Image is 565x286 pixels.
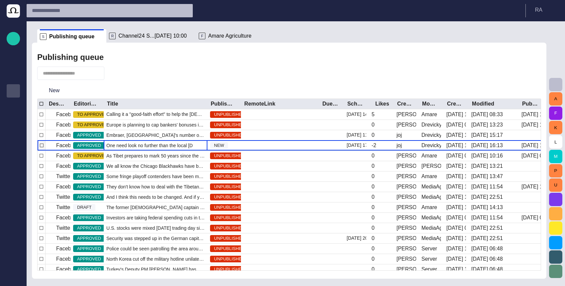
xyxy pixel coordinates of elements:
[56,142,79,149] p: Facebook
[210,183,249,190] span: UNPUBLISHED
[74,101,98,107] div: Editorial status
[106,132,205,139] span: Embraer, Brazil's number one exporter of manufactured goods,
[210,122,249,128] span: UNPUBLISHED
[210,142,228,149] span: NEW
[521,121,541,129] div: 8/19 15:47
[446,132,466,139] div: 4/10/2013 11:02
[56,121,79,129] p: Facebook
[9,74,17,80] p: Story folders
[56,255,79,263] p: Facebook
[549,135,562,148] button: L
[56,152,79,160] p: Facebook
[471,121,503,129] div: 9/8 13:23
[106,29,196,43] div: RChannel24 S...[DATE] 10:00
[56,183,79,191] p: Facebook
[396,183,416,190] div: Janko
[56,172,72,180] p: Twitter
[421,204,437,211] div: Amare
[372,183,375,190] div: 0
[322,101,339,107] div: Due date
[73,183,105,190] span: APPROVED
[549,164,562,177] button: P
[106,225,205,231] span: U.S. stocks were mixed Monday, the first trading day since the so-called sequester went into effe...
[7,138,20,151] div: Media-test with filter
[372,255,375,263] div: 0
[73,142,105,149] span: APPROVED
[106,214,205,221] span: Investors are taking federal spending cuts in the United States in stride.
[210,256,249,262] span: UNPUBLISHED
[347,109,366,120] div: 8/19 14:40
[56,131,79,139] p: Facebook
[471,162,503,170] div: 5/15/2013 13:21
[56,214,79,222] p: Facebook
[446,204,466,211] div: 5/16/2013 15:23
[421,193,441,201] div: MediaAgent
[447,101,463,107] div: Created
[521,214,541,221] div: 5/7/2018 09:31
[535,6,542,14] p: R A
[9,60,17,68] span: Rundowns
[210,132,249,139] span: UNPUBLISHED
[372,204,375,211] div: 0
[210,163,249,169] span: UNPUBLISHED
[421,121,441,129] div: Drevicky
[106,111,205,118] span: Calling it a "good-faith effort" to help the Egyptian people, U.S. Secretary of State John Kerry ...
[73,132,105,139] span: APPROVED
[7,111,20,124] div: Media
[471,111,503,118] div: 9/8 08:33
[73,245,105,252] span: APPROVED
[471,235,503,242] div: 3/30/2016 22:51
[521,111,541,118] div: 8/19 14:40
[9,207,17,215] span: [URL][DOMAIN_NAME]
[347,233,366,243] div: 5/24/2013 20:00
[446,235,466,242] div: 5/24/2013 16:23
[73,204,95,211] span: DRAFT
[210,152,249,159] span: UNPUBLISHED
[471,204,503,211] div: 9/4 14:13
[118,33,187,39] span: Channel24 S...[DATE] 10:00
[446,214,466,221] div: 5/21/2013 09:52
[521,152,541,159] div: 5/7/2018 09:30
[56,245,79,253] p: Facebook
[7,217,20,231] div: AI Assistant
[9,233,17,241] span: Octopus
[372,193,375,201] div: 0
[9,74,17,82] span: Story folders
[9,140,17,147] p: Media-test with filter
[549,121,562,134] button: K
[446,152,466,159] div: 4/17/2013 03:51
[446,224,466,232] div: 5/21/2013 09:52
[199,33,205,39] p: F
[7,4,20,18] img: Octopus News Room
[9,114,17,122] span: Media
[372,245,375,252] div: 0
[210,204,249,211] span: UNPUBLISHED
[106,183,205,190] span: They don't know how to deal with the Tibetan issue. And I think this shows completed failure of C...
[9,100,17,107] p: Publishing queue KKK
[396,255,416,263] div: Janko
[446,142,466,149] div: 4/10/2013 11:37
[372,162,375,170] div: 0
[9,167,17,175] span: My OctopusX
[210,235,249,242] span: UNPUBLISHED
[446,245,466,252] div: 5/24/2013 16:22
[106,142,205,149] span: One need look no further than the local Mexican stand to fin
[9,153,17,161] span: [PERSON_NAME]'s media (playout)
[37,53,104,62] h2: Publishing queue
[549,150,562,163] button: M
[446,121,466,129] div: 4/10/2013 09:23
[471,183,503,190] div: 7/28/2022 11:54
[472,101,494,107] div: Modified
[471,132,503,139] div: 9/1 15:17
[421,142,441,149] div: Drevicky
[396,142,402,149] div: joj
[446,173,466,180] div: 5/15/2013 13:21
[106,256,205,262] span: North Korea cut off the military hotline unilaterally today as a prot
[9,193,17,200] p: Editorial Admin
[56,193,72,201] p: Twitter
[109,33,116,39] p: R
[106,122,205,128] span: Europe is planning to cap bankers' bonuses in a bid to curb the kind of reckless risk taking that...
[549,178,562,192] button: U
[530,4,561,16] button: RA
[40,33,47,40] p: S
